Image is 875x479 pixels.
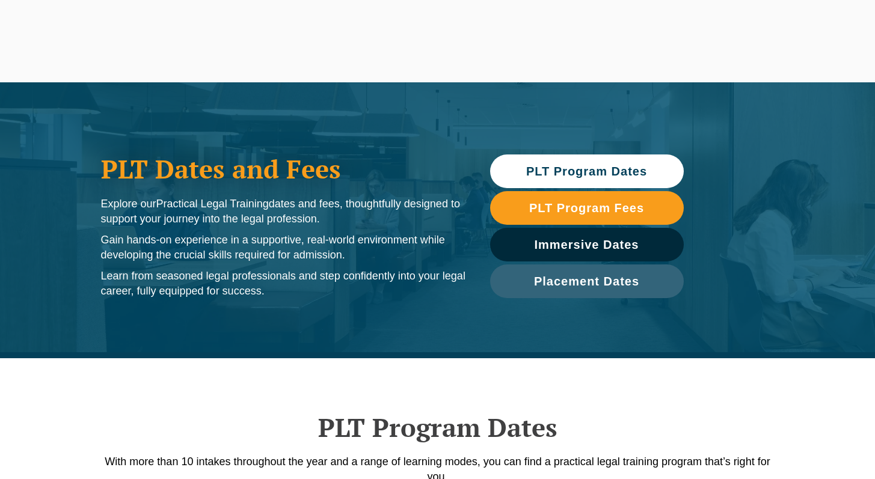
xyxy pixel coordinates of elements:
h1: PLT Dates and Fees [101,154,466,184]
a: PLT Program Fees [490,191,684,225]
span: Practical Legal Training [156,198,269,210]
span: Immersive Dates [535,239,639,251]
p: Gain hands-on experience in a supportive, real-world environment while developing the crucial ski... [101,233,466,263]
span: PLT Program Dates [526,165,647,177]
span: Placement Dates [534,275,639,287]
a: PLT Program Dates [490,154,684,188]
h2: PLT Program Dates [95,412,781,442]
a: Placement Dates [490,264,684,298]
p: Learn from seasoned legal professionals and step confidently into your legal career, fully equipp... [101,269,466,299]
p: Explore our dates and fees, thoughtfully designed to support your journey into the legal profession. [101,197,466,227]
span: PLT Program Fees [529,202,644,214]
a: Immersive Dates [490,228,684,261]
